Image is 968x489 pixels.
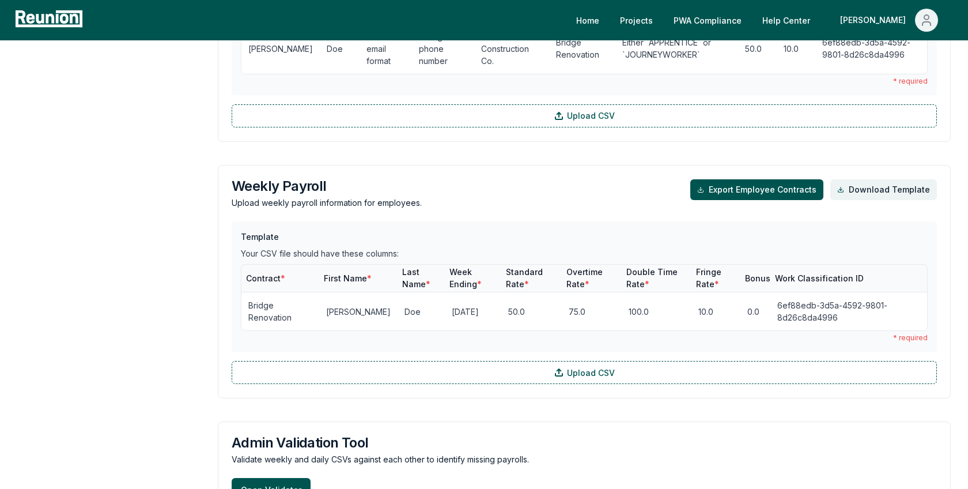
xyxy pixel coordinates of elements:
[241,333,928,343] div: * required
[506,267,543,289] span: Standard Rate
[324,273,372,283] span: First Name
[740,292,770,331] td: 0.0
[232,179,422,193] h3: Weekly Payroll
[690,179,823,200] button: Export Employee Contracts
[770,292,927,331] td: 6ef88edb-3d5a-4592-9801-8d26c8da4996
[549,23,615,74] td: Bridge Renovation
[775,273,864,283] span: Work Classification ID
[691,292,740,331] td: 10.0
[696,267,721,289] span: Fringe Rate
[449,267,482,289] span: Week Ending
[241,77,928,86] div: * required
[319,292,398,331] td: [PERSON_NAME]
[398,292,445,331] td: Doe
[474,23,549,74] td: Acme Construction Co.
[840,9,910,32] div: [PERSON_NAME]
[501,292,562,331] td: 50.0
[738,23,776,74] td: 50.0
[402,267,430,289] span: Last Name
[566,267,603,289] span: Overtime Rate
[753,9,819,32] a: Help Center
[445,292,501,331] td: [DATE]
[232,197,422,209] p: Upload weekly payroll information for employees.
[567,9,608,32] a: Home
[412,23,474,74] td: 10-digit phone number
[232,361,937,384] label: Upload CSV
[241,247,928,259] div: Your CSV file should have these columns:
[615,23,738,74] td: Either `APPRENTICE` or `JOURNEYWORKER`
[232,104,937,127] label: Upload CSV
[567,9,956,32] nav: Main
[664,9,751,32] a: PWA Compliance
[241,231,928,243] h3: Template
[232,436,937,450] h3: Admin Validation Tool
[745,273,770,283] span: Bonus
[831,9,947,32] button: [PERSON_NAME]
[241,23,320,74] td: [PERSON_NAME]
[232,453,937,465] p: Validate weekly and daily CSVs against each other to identify missing payrolls.
[611,9,662,32] a: Projects
[622,292,691,331] td: 100.0
[320,23,360,74] td: Doe
[246,273,285,283] span: Contract
[777,23,815,74] td: 10.0
[830,179,937,200] a: Download Template
[241,292,319,331] td: Bridge Renovation
[562,292,622,331] td: 75.0
[360,23,412,74] td: Valid email format
[815,23,927,74] td: 6ef88edb-3d5a-4592-9801-8d26c8da4996
[626,267,678,289] span: Double Time Rate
